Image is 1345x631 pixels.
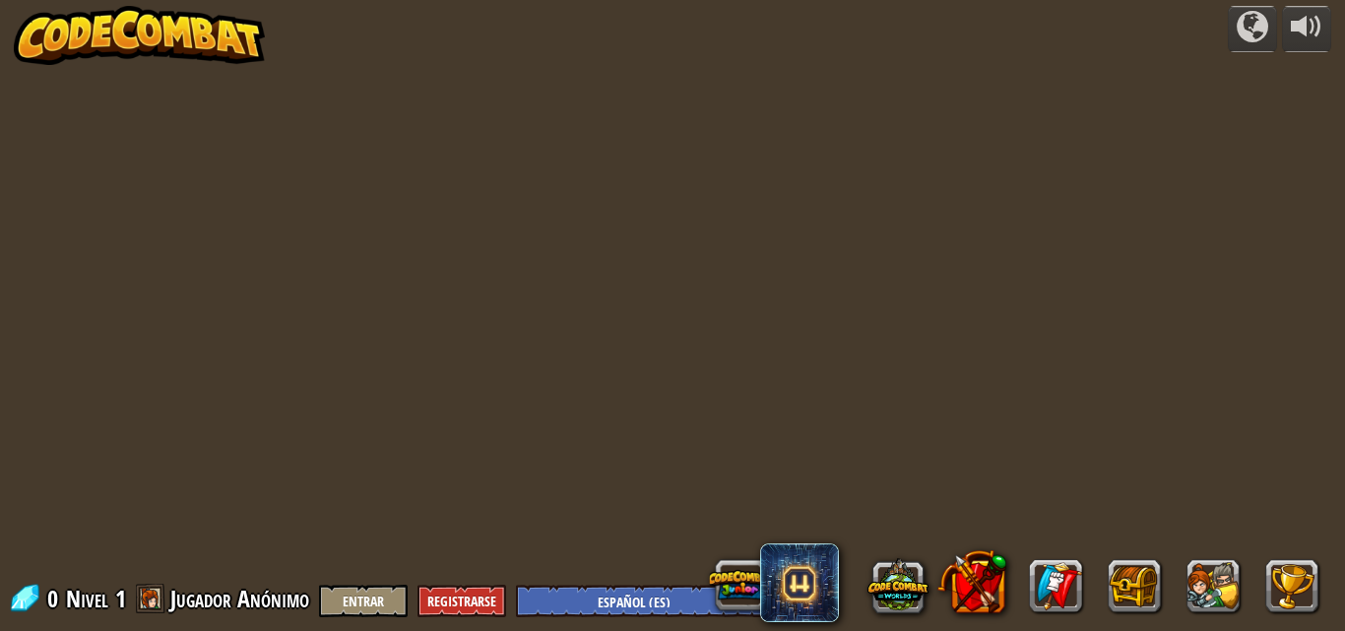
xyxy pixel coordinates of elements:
button: Entrar [319,585,408,617]
span: 1 [115,583,126,614]
button: Campañas [1228,6,1277,52]
span: Nivel [66,583,108,615]
img: CodeCombat - Learn how to code by playing a game [14,6,266,65]
span: 0 [47,583,64,614]
button: Registrarse [417,585,506,617]
span: Jugador Anónimo [170,583,309,614]
button: Ajustar volúmen [1282,6,1331,52]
